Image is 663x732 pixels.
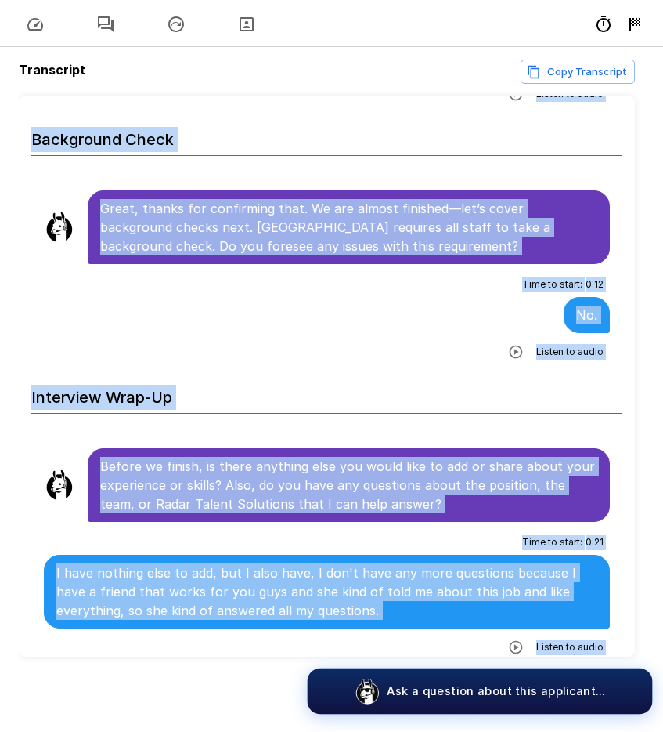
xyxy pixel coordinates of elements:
[31,372,622,414] h6: Interview Wrap-Up
[44,212,75,243] img: llama_clean.png
[625,15,644,34] div: 8/21 9:09 AM
[44,469,75,501] img: llama_clean.png
[31,114,622,156] h6: Background Check
[354,678,380,705] img: logo_glasses@2x.png
[586,277,604,292] span: 0 : 12
[522,535,582,550] span: Time to start :
[387,683,605,699] p: Ask a question about this applicant...
[308,669,653,715] button: Ask a question about this applicant...
[536,344,604,360] span: Listen to audio
[521,60,635,84] button: Copy transcript
[522,277,582,292] span: Time to start :
[594,15,613,34] div: 7m 43s
[586,535,604,550] span: 0 : 21
[56,563,597,620] p: I have nothing else to add, but I also have, I don't have any more questions because I have a fri...
[100,457,597,513] p: Before we finish, is there anything else you would like to add or share about your experience or ...
[19,62,85,78] b: Transcript
[100,199,597,255] p: Great, thanks for confirming that. We are almost finished—let’s cover background checks next. [GE...
[576,306,597,324] p: No.
[536,640,604,655] span: Listen to audio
